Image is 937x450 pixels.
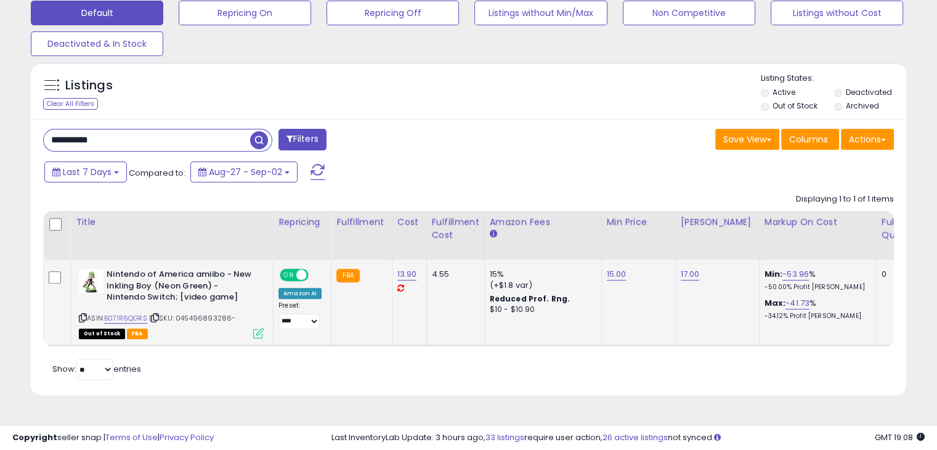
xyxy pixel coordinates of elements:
button: Listings without Min/Max [474,1,607,25]
a: 13.90 [397,268,417,280]
button: Default [31,1,163,25]
div: seller snap | | [12,432,214,444]
div: Min Price [607,216,670,229]
div: Fulfillable Quantity [882,216,924,242]
small: FBA [336,269,359,282]
a: 15.00 [607,268,627,280]
span: Columns [789,133,828,145]
span: Aug-27 - Sep-02 [209,166,282,178]
span: Last 7 Days [63,166,112,178]
a: 17.00 [681,268,700,280]
label: Archived [845,100,878,111]
div: Clear All Filters [43,98,98,110]
h5: Listings [65,77,113,94]
span: ON [281,270,296,280]
div: $10 - $10.90 [490,305,592,315]
div: Fulfillment Cost [432,216,479,242]
div: Cost [397,216,421,229]
span: | SKU: 045496893286- [149,313,235,323]
div: Amazon Fees [490,216,596,229]
a: 33 listings [485,432,524,443]
div: Markup on Cost [765,216,871,229]
a: B071R6QGRS [104,313,147,324]
div: ASIN: [79,269,264,337]
span: All listings that are currently out of stock and unavailable for purchase on Amazon [79,329,125,339]
button: Filters [278,129,327,150]
strong: Copyright [12,432,57,443]
button: Columns [781,129,839,150]
button: Non Competitive [623,1,755,25]
label: Deactivated [845,87,891,97]
p: Listing States: [761,73,906,84]
b: Min: [765,268,783,280]
div: Displaying 1 to 1 of 1 items [796,194,894,205]
div: % [765,269,867,292]
p: -34.12% Profit [PERSON_NAME] [765,312,867,321]
a: Terms of Use [105,432,158,443]
th: The percentage added to the cost of goods (COGS) that forms the calculator for Min & Max prices. [759,211,876,260]
button: Repricing Off [327,1,459,25]
button: Aug-27 - Sep-02 [190,162,298,182]
a: Privacy Policy [160,432,214,443]
p: -50.00% Profit [PERSON_NAME] [765,283,867,292]
button: Save View [715,129,779,150]
span: Show: entries [52,363,141,375]
button: Actions [841,129,894,150]
div: Title [76,216,268,229]
div: 0 [882,269,920,280]
a: -41.73 [785,297,809,309]
label: Active [773,87,795,97]
small: Amazon Fees. [490,229,497,240]
button: Listings without Cost [771,1,903,25]
div: 15% [490,269,592,280]
b: Reduced Prof. Rng. [490,293,570,304]
b: Nintendo of America amiibo - New Inkling Boy (Neon Green) - Nintendo Switch; [video game] [107,269,256,306]
a: -53.96 [782,268,809,280]
div: [PERSON_NAME] [681,216,754,229]
span: OFF [307,270,327,280]
b: Max: [765,297,786,309]
img: 413yQy4kcRL._SL40_.jpg [79,269,103,293]
div: Preset: [278,301,322,329]
div: (+$1.8 var) [490,280,592,291]
span: Compared to: [129,167,185,179]
div: 4.55 [432,269,475,280]
a: 26 active listings [602,432,668,443]
div: % [765,298,867,321]
div: Repricing [278,216,326,229]
button: Last 7 Days [44,162,127,182]
div: Fulfillment [336,216,386,229]
span: FBA [127,329,148,339]
div: Last InventoryLab Update: 3 hours ago, require user action, not synced. [331,432,925,444]
button: Deactivated & In Stock [31,31,163,56]
label: Out of Stock [773,100,817,111]
button: Repricing On [179,1,311,25]
div: Amazon AI [278,288,322,299]
span: 2025-09-10 19:08 GMT [875,432,925,443]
